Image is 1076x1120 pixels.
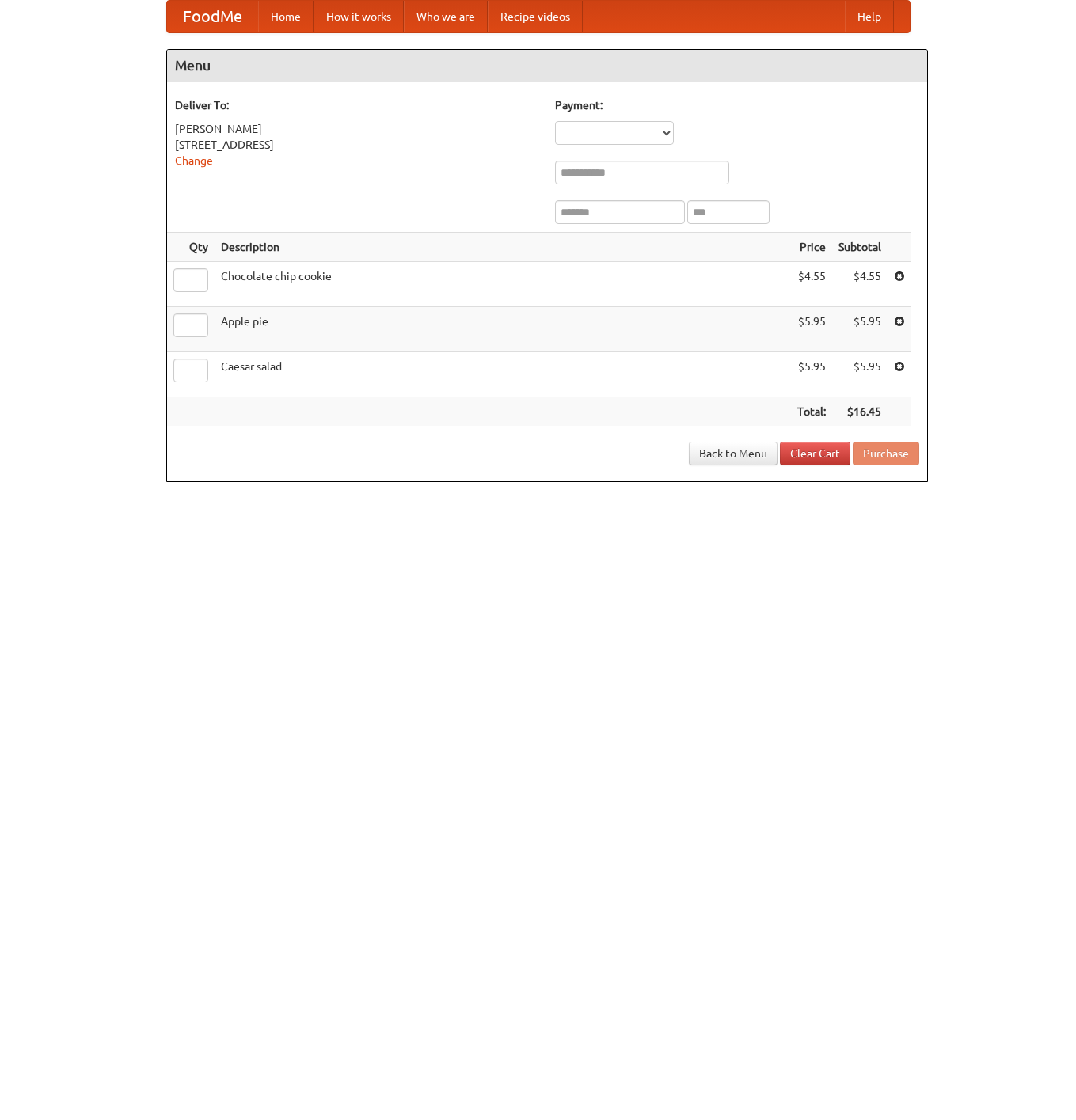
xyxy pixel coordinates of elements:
[167,233,215,262] th: Qty
[215,233,791,262] th: Description
[853,442,919,465] button: Purchase
[791,262,832,307] td: $4.55
[258,1,314,32] a: Home
[175,97,539,113] h5: Deliver To:
[832,397,888,427] th: $16.45
[215,352,791,397] td: Caesar salad
[689,442,778,465] a: Back to Menu
[555,97,919,113] h5: Payment:
[404,1,488,32] a: Who we are
[845,1,894,32] a: Help
[175,121,539,137] div: [PERSON_NAME]
[488,1,583,32] a: Recipe videos
[167,50,927,82] h4: Menu
[215,262,791,307] td: Chocolate chip cookie
[832,307,888,352] td: $5.95
[215,307,791,352] td: Apple pie
[832,352,888,397] td: $5.95
[167,1,258,32] a: FoodMe
[314,1,404,32] a: How it works
[832,262,888,307] td: $4.55
[791,352,832,397] td: $5.95
[175,154,213,167] a: Change
[791,397,832,427] th: Total:
[791,307,832,352] td: $5.95
[780,442,850,465] a: Clear Cart
[832,233,888,262] th: Subtotal
[791,233,832,262] th: Price
[175,137,539,153] div: [STREET_ADDRESS]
